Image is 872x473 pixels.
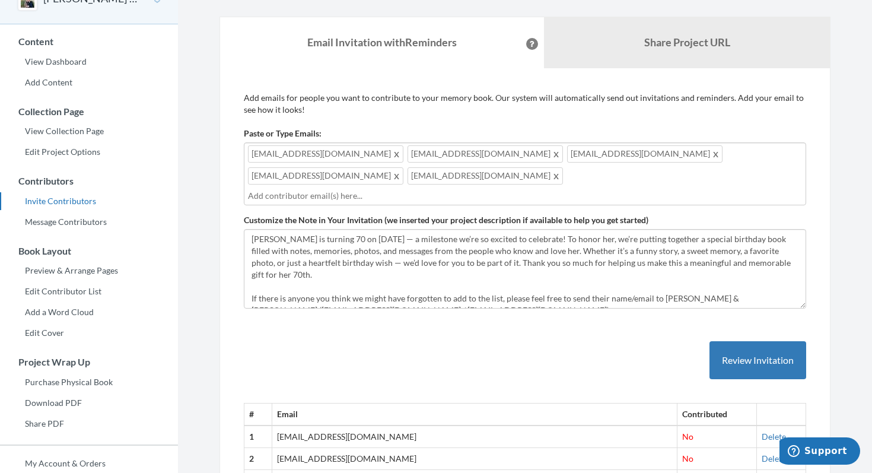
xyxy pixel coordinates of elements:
p: Add emails for people you want to contribute to your memory book. Our system will automatically s... [244,92,806,116]
label: Paste or Type Emails: [244,128,322,139]
label: Customize the Note in Your Invitation (we inserted your project description if available to help ... [244,214,648,226]
h3: Content [1,36,178,47]
textarea: [PERSON_NAME] is turning 70 on [DATE] — a milestone we’re so excited to celebrate! To honor her, ... [244,229,806,309]
span: No [682,453,693,464]
h3: Collection Page [1,106,178,117]
span: [EMAIL_ADDRESS][DOMAIN_NAME] [567,145,723,163]
th: # [244,404,272,426]
strong: Email Invitation with Reminders [307,36,457,49]
a: Delete [762,453,786,464]
input: Add contributor email(s) here... [248,189,802,202]
h3: Project Wrap Up [1,357,178,367]
th: Contributed [677,404,756,426]
th: Email [272,404,677,426]
h3: Contributors [1,176,178,186]
button: Review Invitation [709,341,806,380]
th: 1 [244,426,272,447]
iframe: Opens a widget where you can chat to one of our agents [779,437,860,467]
h3: Book Layout [1,246,178,256]
span: [EMAIL_ADDRESS][DOMAIN_NAME] [248,167,403,185]
a: Delete [762,431,786,442]
th: 2 [244,448,272,470]
span: [EMAIL_ADDRESS][DOMAIN_NAME] [408,167,563,185]
span: No [682,431,693,442]
span: [EMAIL_ADDRESS][DOMAIN_NAME] [248,145,403,163]
td: [EMAIL_ADDRESS][DOMAIN_NAME] [272,426,677,447]
b: Share Project URL [644,36,730,49]
td: [EMAIL_ADDRESS][DOMAIN_NAME] [272,448,677,470]
span: [EMAIL_ADDRESS][DOMAIN_NAME] [408,145,563,163]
